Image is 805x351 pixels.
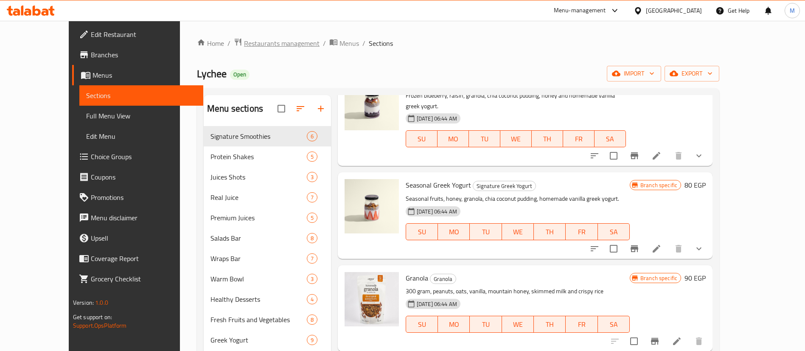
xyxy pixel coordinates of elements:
[671,68,712,79] span: export
[598,223,630,240] button: SA
[472,133,497,145] span: TU
[438,130,469,147] button: MO
[307,132,317,140] span: 6
[469,130,500,147] button: TU
[689,146,709,166] button: show more
[91,274,196,284] span: Grocery Checklist
[72,187,203,208] a: Promotions
[625,332,643,350] span: Select to update
[230,71,250,78] span: Open
[473,181,536,191] span: Signature Greek Yogurt
[430,274,456,284] div: Granola
[72,248,203,269] a: Coverage Report
[584,146,605,166] button: sort-choices
[210,131,307,141] span: Signature Smoothies
[406,286,630,297] p: 300 gram, peanuts, oats, vanilla, mountain honey, skimmed milk and crispy rice
[307,172,317,182] div: items
[86,131,196,141] span: Edit Menu
[598,316,630,333] button: SA
[204,330,331,350] div: Greek Yogurt9
[646,6,702,15] div: [GEOGRAPHIC_DATA]
[504,133,528,145] span: WE
[197,38,719,49] nav: breadcrumb
[410,318,435,331] span: SU
[584,239,605,259] button: sort-choices
[329,38,359,49] a: Menus
[79,106,203,126] a: Full Menu View
[72,208,203,228] a: Menu disclaimer
[569,318,594,331] span: FR
[234,38,320,49] a: Restaurants management
[244,38,320,48] span: Restaurants management
[307,131,317,141] div: items
[406,194,630,204] p: Seasonal fruits, honey, granola, chia coconut pudding, homemade vanilla greek yogurt.
[505,226,530,238] span: WE
[307,234,317,242] span: 8
[72,146,203,167] a: Choice Groups
[339,38,359,48] span: Menus
[307,192,317,202] div: items
[95,297,108,308] span: 1.0.0
[537,226,562,238] span: TH
[86,90,196,101] span: Sections
[79,85,203,106] a: Sections
[307,233,317,243] div: items
[204,289,331,309] div: Healthy Desserts4
[72,167,203,187] a: Coupons
[307,253,317,264] div: items
[204,309,331,330] div: Fresh Fruits and Vegetables8
[694,151,704,161] svg: Show Choices
[307,194,317,202] span: 7
[502,316,534,333] button: WE
[91,152,196,162] span: Choice Groups
[72,269,203,289] a: Grocery Checklist
[473,318,498,331] span: TU
[362,38,365,48] li: /
[532,130,563,147] button: TH
[204,269,331,289] div: Warm Bowl3
[73,312,112,323] span: Get support on:
[323,38,326,48] li: /
[651,244,662,254] a: Edit menu item
[413,208,460,216] span: [DATE] 06:44 AM
[470,223,502,240] button: TU
[601,318,626,331] span: SA
[307,255,317,263] span: 7
[668,239,689,259] button: delete
[505,318,530,331] span: WE
[210,335,307,345] div: Greek Yogurt
[307,275,317,283] span: 3
[345,272,399,326] img: Granola
[569,226,594,238] span: FR
[91,192,196,202] span: Promotions
[91,29,196,39] span: Edit Restaurant
[694,244,704,254] svg: Show Choices
[668,146,689,166] button: delete
[684,272,706,284] h6: 90 EGP
[624,239,645,259] button: Branch-specific-item
[210,152,307,162] span: Protein Shakes
[566,223,597,240] button: FR
[307,152,317,162] div: items
[204,228,331,248] div: Salads Bar8
[607,66,661,81] button: import
[210,294,307,304] span: Healthy Desserts
[672,336,682,346] a: Edit menu item
[307,295,317,303] span: 4
[204,187,331,208] div: Real Juice7
[406,90,626,112] p: Frozen blueberry, raisin, granola, chia coconut pudding, honey and homemade vanilla greek yogurt.
[345,76,399,130] img: Very Berry
[651,151,662,161] a: Edit menu item
[430,274,456,284] span: Granola
[413,300,460,308] span: [DATE] 06:44 AM
[665,66,719,81] button: export
[79,126,203,146] a: Edit Menu
[227,38,230,48] li: /
[410,133,434,145] span: SU
[91,172,196,182] span: Coupons
[311,98,331,119] button: Add section
[290,98,311,119] span: Sort sections
[535,133,560,145] span: TH
[790,6,795,15] span: M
